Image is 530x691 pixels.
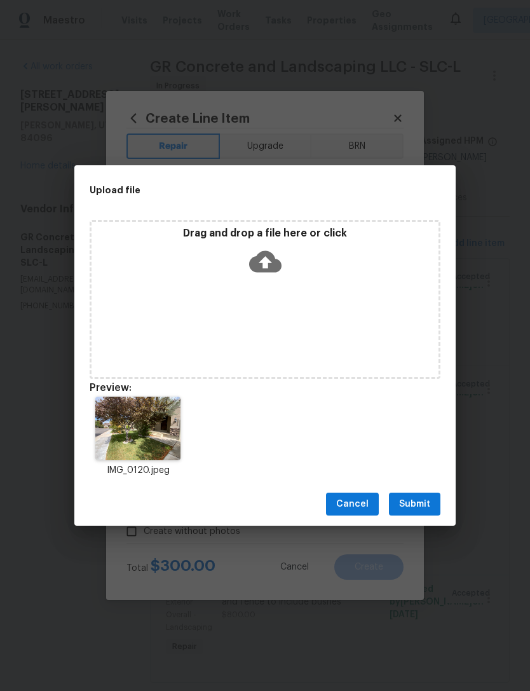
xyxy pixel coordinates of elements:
img: Z [95,397,180,460]
button: Cancel [326,493,379,516]
span: Cancel [336,496,369,512]
h2: Upload file [90,183,383,197]
p: IMG_0120.jpeg [90,464,186,477]
p: Drag and drop a file here or click [92,227,438,240]
span: Submit [399,496,430,512]
button: Submit [389,493,440,516]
